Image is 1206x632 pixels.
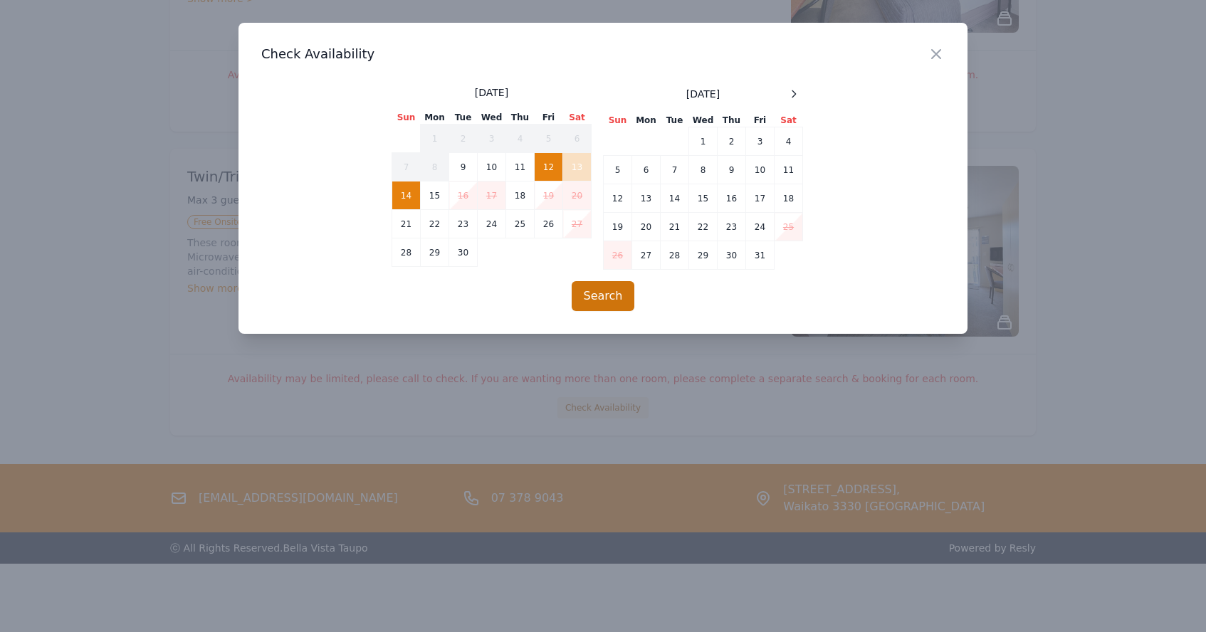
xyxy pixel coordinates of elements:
[478,125,506,153] td: 3
[478,153,506,181] td: 10
[392,153,421,181] td: 7
[661,213,689,241] td: 21
[661,156,689,184] td: 7
[746,213,775,241] td: 24
[261,46,945,63] h3: Check Availability
[506,210,535,238] td: 25
[506,125,535,153] td: 4
[661,114,689,127] th: Tue
[506,111,535,125] th: Thu
[718,156,746,184] td: 9
[506,181,535,210] td: 18
[421,153,449,181] td: 8
[392,181,421,210] td: 14
[746,241,775,270] td: 31
[775,156,803,184] td: 11
[746,114,775,127] th: Fri
[718,213,746,241] td: 23
[689,127,718,156] td: 1
[535,125,563,153] td: 5
[718,114,746,127] th: Thu
[775,213,803,241] td: 25
[563,111,592,125] th: Sat
[478,181,506,210] td: 17
[604,156,632,184] td: 5
[775,114,803,127] th: Sat
[449,210,478,238] td: 23
[449,125,478,153] td: 2
[478,111,506,125] th: Wed
[632,156,661,184] td: 6
[478,210,506,238] td: 24
[535,111,563,125] th: Fri
[604,184,632,213] td: 12
[475,85,508,100] span: [DATE]
[604,241,632,270] td: 26
[563,125,592,153] td: 6
[421,111,449,125] th: Mon
[746,127,775,156] td: 3
[718,184,746,213] td: 16
[506,153,535,181] td: 11
[563,153,592,181] td: 13
[746,184,775,213] td: 17
[392,238,421,267] td: 28
[689,213,718,241] td: 22
[632,184,661,213] td: 13
[449,111,478,125] th: Tue
[604,114,632,127] th: Sun
[689,241,718,270] td: 29
[535,153,563,181] td: 12
[632,114,661,127] th: Mon
[775,127,803,156] td: 4
[421,238,449,267] td: 29
[632,213,661,241] td: 20
[689,114,718,127] th: Wed
[632,241,661,270] td: 27
[535,181,563,210] td: 19
[563,210,592,238] td: 27
[661,184,689,213] td: 14
[449,153,478,181] td: 9
[718,241,746,270] td: 30
[392,210,421,238] td: 21
[421,181,449,210] td: 15
[718,127,746,156] td: 2
[535,210,563,238] td: 26
[449,238,478,267] td: 30
[661,241,689,270] td: 28
[563,181,592,210] td: 20
[421,125,449,153] td: 1
[449,181,478,210] td: 16
[775,184,803,213] td: 18
[689,156,718,184] td: 8
[604,213,632,241] td: 19
[421,210,449,238] td: 22
[392,111,421,125] th: Sun
[746,156,775,184] td: 10
[686,87,720,101] span: [DATE]
[572,281,635,311] button: Search
[689,184,718,213] td: 15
